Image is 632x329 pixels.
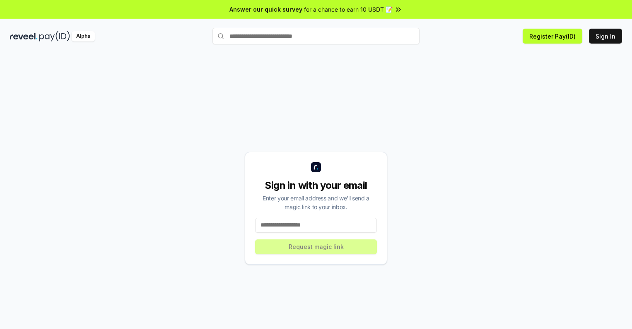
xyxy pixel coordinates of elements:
img: reveel_dark [10,31,38,41]
button: Sign In [589,29,622,44]
span: for a chance to earn 10 USDT 📝 [304,5,393,14]
div: Sign in with your email [255,179,377,192]
div: Alpha [72,31,95,41]
span: Answer our quick survey [229,5,302,14]
img: logo_small [311,162,321,172]
div: Enter your email address and we’ll send a magic link to your inbox. [255,194,377,211]
img: pay_id [39,31,70,41]
button: Register Pay(ID) [523,29,582,44]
